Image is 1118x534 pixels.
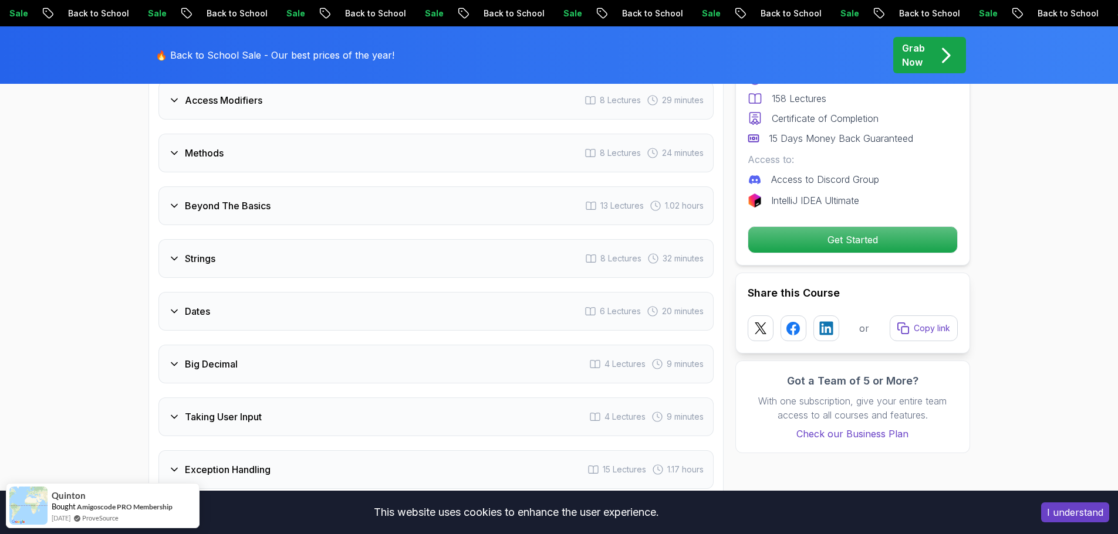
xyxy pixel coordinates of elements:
[158,292,714,331] button: Dates6 Lectures 20 minutes
[185,410,262,424] h3: Taking User Input
[600,147,641,159] span: 8 Lectures
[548,8,585,19] p: Sale
[667,358,704,370] span: 9 minutes
[745,8,825,19] p: Back to School
[52,513,70,523] span: [DATE]
[158,134,714,172] button: Methods8 Lectures 24 minutes
[158,239,714,278] button: Strings8 Lectures 32 minutes
[600,200,644,212] span: 13 Lectures
[132,8,170,19] p: Sale
[191,8,271,19] p: Back to School
[606,8,686,19] p: Back to School
[748,193,762,208] img: jetbrains logo
[604,411,646,423] span: 4 Lectures
[769,131,913,145] p: 15 Days Money Back Guaranteed
[748,285,958,301] h2: Share this Course
[662,147,704,159] span: 24 minutes
[883,8,963,19] p: Back to School
[185,304,210,318] h3: Dates
[603,464,646,475] span: 15 Lectures
[9,487,48,525] img: provesource social proof notification image
[185,146,224,160] h3: Methods
[663,253,704,264] span: 32 minutes
[185,199,271,213] h3: Beyond The Basics
[771,172,879,186] p: Access to Discord Group
[859,321,869,335] p: or
[914,322,950,334] p: Copy link
[329,8,409,19] p: Back to School
[600,305,641,317] span: 6 Lectures
[748,152,958,166] p: Access to:
[604,358,646,370] span: 4 Lectures
[158,81,714,120] button: Access Modifiers8 Lectures 29 minutes
[686,8,724,19] p: Sale
[902,41,925,69] p: Grab Now
[156,48,394,62] p: 🔥 Back to School Sale - Our best prices of the year!
[1041,502,1109,522] button: Accept cookies
[52,491,86,501] span: Quinton
[185,93,262,107] h3: Access Modifiers
[409,8,447,19] p: Sale
[665,200,704,212] span: 1.02 hours
[667,464,704,475] span: 1.17 hours
[748,373,958,389] h3: Got a Team of 5 or More?
[748,227,957,253] p: Get Started
[748,394,958,422] p: With one subscription, give your entire team access to all courses and features.
[158,345,714,383] button: Big Decimal4 Lectures 9 minutes
[748,226,958,253] button: Get Started
[662,305,704,317] span: 20 minutes
[52,8,132,19] p: Back to School
[1022,8,1102,19] p: Back to School
[158,186,714,225] button: Beyond The Basics13 Lectures 1.02 hours
[9,499,1024,525] div: This website uses cookies to enhance the user experience.
[825,8,862,19] p: Sale
[662,94,704,106] span: 29 minutes
[772,111,879,125] p: Certificate of Completion
[185,462,271,477] h3: Exception Handling
[158,450,714,489] button: Exception Handling15 Lectures 1.17 hours
[468,8,548,19] p: Back to School
[771,193,859,208] p: IntelliJ IDEA Ultimate
[185,357,238,371] h3: Big Decimal
[890,315,958,341] button: Copy link
[158,397,714,436] button: Taking User Input4 Lectures 9 minutes
[748,427,958,441] a: Check our Business Plan
[772,91,826,106] p: 158 Lectures
[600,94,641,106] span: 8 Lectures
[271,8,308,19] p: Sale
[963,8,1001,19] p: Sale
[600,253,641,264] span: 8 Lectures
[667,411,704,423] span: 9 minutes
[185,251,215,266] h3: Strings
[77,502,173,512] a: Amigoscode PRO Membership
[52,502,76,511] span: Bought
[82,513,119,523] a: ProveSource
